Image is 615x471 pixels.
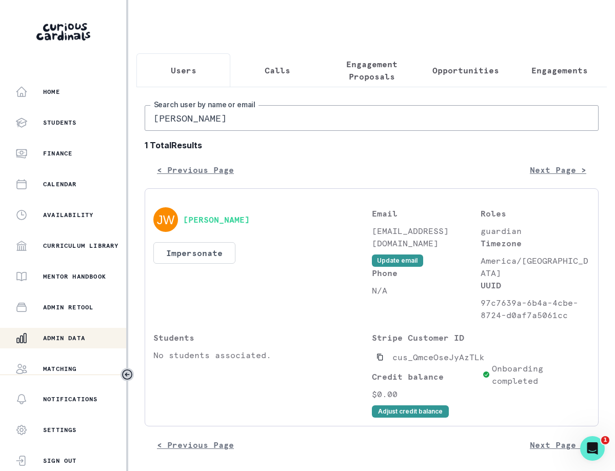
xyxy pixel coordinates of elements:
p: Engagement Proposals [333,58,410,83]
p: [EMAIL_ADDRESS][DOMAIN_NAME] [372,225,481,249]
p: Curriculum Library [43,242,119,250]
img: Curious Cardinals Logo [36,23,90,41]
p: Timezone [481,237,590,249]
button: Next Page > [518,160,599,180]
p: Admin Data [43,334,85,342]
button: < Previous Page [145,160,246,180]
p: Roles [481,207,590,220]
button: [PERSON_NAME] [183,214,250,225]
p: cus_QmceOseJyAzTLk [392,351,485,363]
p: Sign Out [43,457,77,465]
button: Copied to clipboard [372,349,388,365]
p: Admin Retool [43,303,93,311]
p: Finance [43,149,72,158]
p: UUID [481,279,590,291]
button: Update email [372,254,423,267]
iframe: Intercom live chat [580,436,605,461]
p: Notifications [43,395,98,403]
p: Calls [265,64,290,76]
p: Matching [43,365,77,373]
button: Impersonate [153,242,235,264]
p: Settings [43,426,77,434]
p: Email [372,207,481,220]
p: Opportunities [432,64,499,76]
p: Mentor Handbook [43,272,106,281]
span: 1 [601,436,609,444]
p: Stripe Customer ID [372,331,479,344]
p: 97c7639a-6b4a-4cbe-8724-d0af7a5061cc [481,297,590,321]
p: guardian [481,225,590,237]
img: svg [153,207,178,232]
p: Calendar [43,180,77,188]
p: Phone [372,267,481,279]
p: N/A [372,284,481,297]
p: No students associated. [153,349,372,361]
button: Adjust credit balance [372,405,449,418]
button: Next Page > [518,435,599,455]
p: Home [43,88,60,96]
b: 1 Total Results [145,139,599,151]
button: < Previous Page [145,435,246,455]
p: Students [43,119,77,127]
p: $0.00 [372,388,479,400]
p: Users [171,64,196,76]
p: Availability [43,211,93,219]
button: Toggle sidebar [121,368,134,381]
p: Engagements [531,64,588,76]
p: Students [153,331,372,344]
p: America/[GEOGRAPHIC_DATA] [481,254,590,279]
p: Onboarding completed [492,362,590,387]
p: Credit balance [372,370,479,383]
